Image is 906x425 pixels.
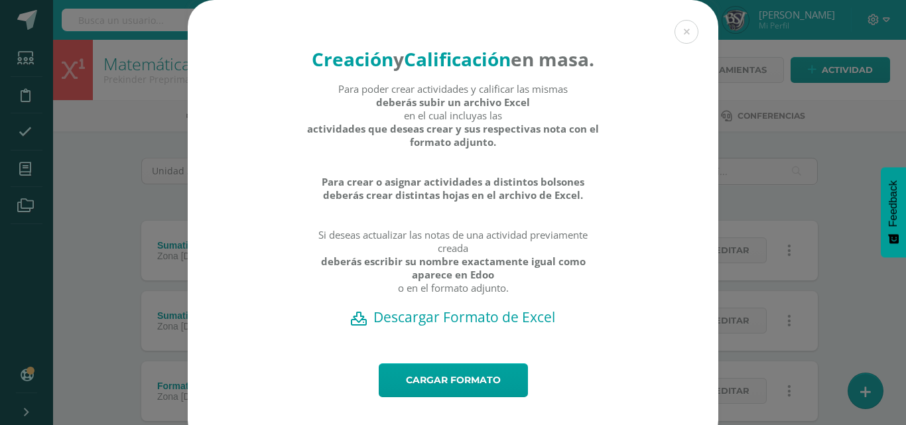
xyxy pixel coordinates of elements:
[306,46,600,72] h4: en masa.
[312,46,393,72] strong: Creación
[881,167,906,257] button: Feedback - Mostrar encuesta
[376,95,530,109] strong: deberás subir un archivo Excel
[306,122,600,149] strong: actividades que deseas crear y sus respectivas nota con el formato adjunto.
[393,46,404,72] strong: y
[306,175,600,202] strong: Para crear o asignar actividades a distintos bolsones deberás crear distintas hojas en el archivo...
[887,180,899,227] span: Feedback
[211,308,695,326] a: Descargar Formato de Excel
[404,46,511,72] strong: Calificación
[675,20,698,44] button: Close (Esc)
[306,82,600,308] div: Para poder crear actividades y calificar las mismas en el cual incluyas las Si deseas actualizar ...
[379,363,528,397] a: Cargar formato
[306,255,600,281] strong: deberás escribir su nombre exactamente igual como aparece en Edoo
